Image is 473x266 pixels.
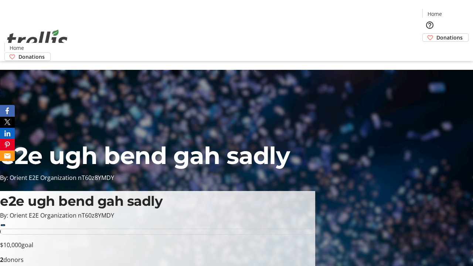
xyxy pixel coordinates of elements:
[4,21,70,58] img: Orient E2E Organization nT60z8YMDY's Logo
[18,53,45,61] span: Donations
[422,33,469,42] a: Donations
[422,18,437,33] button: Help
[423,10,446,18] a: Home
[5,44,28,52] a: Home
[428,10,442,18] span: Home
[422,42,437,57] button: Cart
[4,52,51,61] a: Donations
[436,34,463,41] span: Donations
[10,44,24,52] span: Home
